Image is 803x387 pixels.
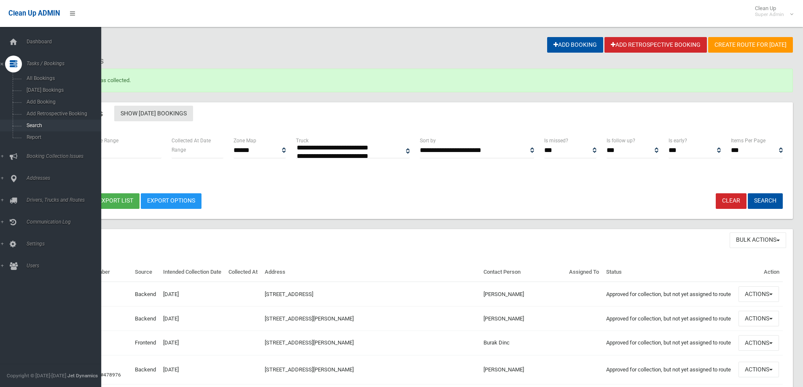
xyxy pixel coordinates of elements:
[24,123,100,128] span: Search
[24,111,100,117] span: Add Retrospective Booking
[739,286,779,302] button: Actions
[24,241,107,247] span: Settings
[24,61,107,67] span: Tasks / Bookings
[603,282,735,306] td: Approved for collection, but not yet assigned to route
[739,362,779,377] button: Actions
[24,219,107,225] span: Communication Log
[24,263,107,269] span: Users
[748,193,783,209] button: Search
[751,5,792,18] span: Clean Up
[603,263,735,282] th: Status
[24,87,100,93] span: [DATE] Bookings
[160,282,225,306] td: [DATE]
[132,263,159,282] th: Source
[160,355,225,384] td: [DATE]
[100,372,121,378] a: #478976
[480,307,566,331] td: [PERSON_NAME]
[7,373,66,379] span: Copyright © [DATE]-[DATE]
[755,11,784,18] small: Super Admin
[480,282,566,306] td: [PERSON_NAME]
[480,355,566,384] td: [PERSON_NAME]
[24,75,100,81] span: All Bookings
[261,263,480,282] th: Address
[603,307,735,331] td: Approved for collection, but not yet assigned to route
[566,263,603,282] th: Assigned To
[160,307,225,331] td: [DATE]
[24,134,100,140] span: Report
[730,232,786,248] button: Bulk Actions
[24,197,107,203] span: Drivers, Trucks and Routes
[480,263,566,282] th: Contact Person
[132,282,159,306] td: Backend
[24,175,107,181] span: Addresses
[114,106,193,121] a: Show [DATE] Bookings
[67,373,98,379] strong: Jet Dynamics
[265,339,354,346] a: [STREET_ADDRESS][PERSON_NAME]
[24,99,100,105] span: Add Booking
[708,37,793,53] a: Create route for [DATE]
[739,311,779,326] button: Actions
[735,263,783,282] th: Action
[604,37,707,53] a: Add Retrospective Booking
[92,193,140,209] button: Export list
[265,366,354,373] a: [STREET_ADDRESS][PERSON_NAME]
[547,37,603,53] a: Add Booking
[225,263,261,282] th: Collected At
[132,355,159,384] td: Backend
[265,315,354,322] a: [STREET_ADDRESS][PERSON_NAME]
[24,39,107,45] span: Dashboard
[24,153,107,159] span: Booking Collection Issues
[37,69,793,92] div: Booking marked as collected.
[296,136,309,145] label: Truck
[8,9,60,17] span: Clean Up ADMIN
[265,291,313,297] a: [STREET_ADDRESS]
[132,331,159,355] td: Frontend
[160,331,225,355] td: [DATE]
[141,193,201,209] a: Export Options
[160,263,225,282] th: Intended Collection Date
[480,331,566,355] td: Burak Dinc
[603,355,735,384] td: Approved for collection, but not yet assigned to route
[716,193,747,209] a: Clear
[132,307,159,331] td: Backend
[603,331,735,355] td: Approved for collection, but not yet assigned to route
[739,335,779,351] button: Actions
